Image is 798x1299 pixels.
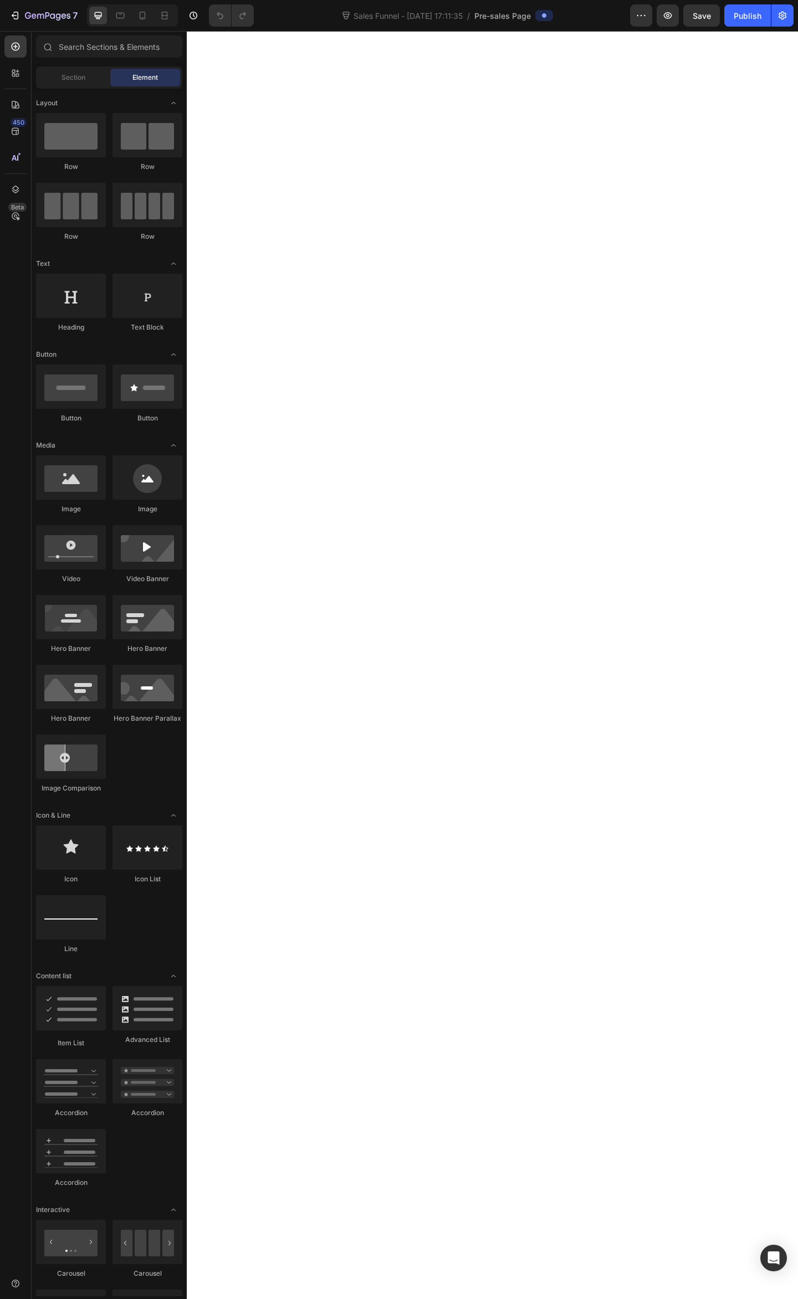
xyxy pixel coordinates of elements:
div: Icon [36,874,106,884]
div: 450 [11,118,27,127]
span: Toggle open [165,94,182,112]
div: Hero Banner [112,644,182,654]
div: Video Banner [112,574,182,584]
div: Button [36,413,106,423]
div: Image [112,504,182,514]
div: Item List [36,1038,106,1048]
input: Search Sections & Elements [36,35,182,58]
span: Element [132,73,158,83]
span: Sales Funnel - [DATE] 17:11:35 [351,10,465,22]
span: Interactive [36,1205,70,1215]
div: Open Intercom Messenger [760,1245,787,1271]
span: Icon & Line [36,810,70,820]
span: / [467,10,470,22]
div: Hero Banner [36,644,106,654]
div: Row [112,232,182,242]
button: Save [683,4,720,27]
div: Text Block [112,322,182,332]
div: Hero Banner Parallax [112,713,182,723]
span: Layout [36,98,58,108]
div: Accordion [36,1178,106,1188]
span: Toggle open [165,437,182,454]
div: Button [112,413,182,423]
div: Heading [36,322,106,332]
div: Undo/Redo [209,4,254,27]
div: Accordion [36,1108,106,1118]
p: 7 [73,9,78,22]
span: Content list [36,971,71,981]
span: Toggle open [165,1201,182,1219]
span: Section [62,73,85,83]
div: Carousel [36,1269,106,1279]
div: Row [36,162,106,172]
span: Media [36,440,55,450]
span: Button [36,350,57,360]
div: Beta [8,203,27,212]
span: Text [36,259,50,269]
div: Row [112,162,182,172]
div: Row [36,232,106,242]
div: Carousel [112,1269,182,1279]
div: Line [36,944,106,954]
span: Toggle open [165,967,182,985]
div: Hero Banner [36,713,106,723]
iframe: Design area [187,31,798,1299]
span: Toggle open [165,807,182,824]
div: Video [36,574,106,584]
span: Toggle open [165,346,182,363]
div: Icon List [112,874,182,884]
div: Accordion [112,1108,182,1118]
div: Image Comparison [36,783,106,793]
div: Publish [734,10,761,22]
span: Save [693,11,711,20]
span: Toggle open [165,255,182,273]
button: 7 [4,4,83,27]
div: Advanced List [112,1035,182,1045]
button: Publish [724,4,771,27]
div: Image [36,504,106,514]
span: Pre-sales Page [474,10,531,22]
